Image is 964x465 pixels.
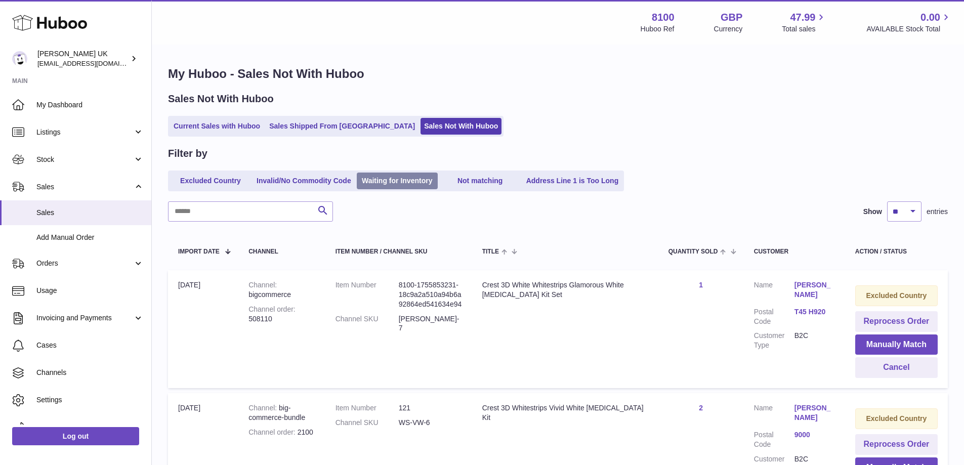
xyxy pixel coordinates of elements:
[170,173,251,189] a: Excluded Country
[36,233,144,242] span: Add Manual Order
[36,155,133,164] span: Stock
[248,404,279,412] strong: Channel
[36,313,133,323] span: Invoicing and Payments
[36,341,144,350] span: Cases
[36,128,133,137] span: Listings
[866,414,927,422] strong: Excluded Country
[790,11,815,24] span: 47.99
[336,280,399,309] dt: Item Number
[866,11,952,34] a: 0.00 AVAILABLE Stock Total
[794,280,835,300] a: [PERSON_NAME]
[699,404,703,412] a: 2
[357,173,438,189] a: Waiting for Inventory
[336,403,399,413] dt: Item Number
[754,248,835,255] div: Customer
[36,422,144,432] span: Returns
[523,173,622,189] a: Address Line 1 is Too Long
[37,59,149,67] span: [EMAIL_ADDRESS][DOMAIN_NAME]
[36,286,144,295] span: Usage
[399,280,462,309] dd: 8100-1755853231-18c9a2a510a94b6a92864ed541634e94
[170,118,264,135] a: Current Sales with Huboo
[641,24,675,34] div: Huboo Ref
[482,248,499,255] span: Title
[482,280,648,300] div: Crest 3D White Whitestrips Glamorous White [MEDICAL_DATA] Kit Set
[248,248,315,255] div: Channel
[248,403,315,422] div: big-commerce-bundle
[12,427,139,445] a: Log out
[248,305,315,324] div: 508110
[754,403,794,425] dt: Name
[36,208,144,218] span: Sales
[440,173,521,189] a: Not matching
[855,434,938,455] button: Reprocess Order
[168,66,948,82] h1: My Huboo - Sales Not With Huboo
[794,430,835,440] a: 9000
[253,173,355,189] a: Invalid/No Commodity Code
[336,248,462,255] div: Item Number / Channel SKU
[794,403,835,422] a: [PERSON_NAME]
[855,311,938,332] button: Reprocess Order
[36,259,133,268] span: Orders
[855,357,938,378] button: Cancel
[248,305,296,313] strong: Channel order
[168,92,274,106] h2: Sales Not With Huboo
[248,428,298,436] strong: Channel order
[37,49,129,68] div: [PERSON_NAME] UK
[399,418,462,428] dd: WS-VW-6
[336,418,399,428] dt: Channel SKU
[248,280,315,300] div: bigcommerce
[782,11,827,34] a: 47.99 Total sales
[421,118,501,135] a: Sales Not With Huboo
[782,24,827,34] span: Total sales
[721,11,742,24] strong: GBP
[168,147,207,160] h2: Filter by
[482,403,648,422] div: Crest 3D Whitestrips Vivid White [MEDICAL_DATA] Kit
[652,11,675,24] strong: 8100
[794,307,835,317] a: T45 H920
[754,307,794,326] dt: Postal Code
[866,291,927,300] strong: Excluded Country
[36,182,133,192] span: Sales
[178,248,220,255] span: Import date
[794,331,835,350] dd: B2C
[336,314,399,333] dt: Channel SKU
[754,331,794,350] dt: Customer Type
[855,334,938,355] button: Manually Match
[714,24,743,34] div: Currency
[754,430,794,449] dt: Postal Code
[754,280,794,302] dt: Name
[399,403,462,413] dd: 121
[699,281,703,289] a: 1
[866,24,952,34] span: AVAILABLE Stock Total
[36,100,144,110] span: My Dashboard
[12,51,27,66] img: emotion88hk@gmail.com
[399,314,462,333] dd: [PERSON_NAME]-7
[168,270,238,388] td: [DATE]
[668,248,718,255] span: Quantity Sold
[248,428,315,437] div: 2100
[863,207,882,217] label: Show
[927,207,948,217] span: entries
[266,118,418,135] a: Sales Shipped From [GEOGRAPHIC_DATA]
[920,11,940,24] span: 0.00
[36,368,144,377] span: Channels
[248,281,277,289] strong: Channel
[855,248,938,255] div: Action / Status
[36,395,144,405] span: Settings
